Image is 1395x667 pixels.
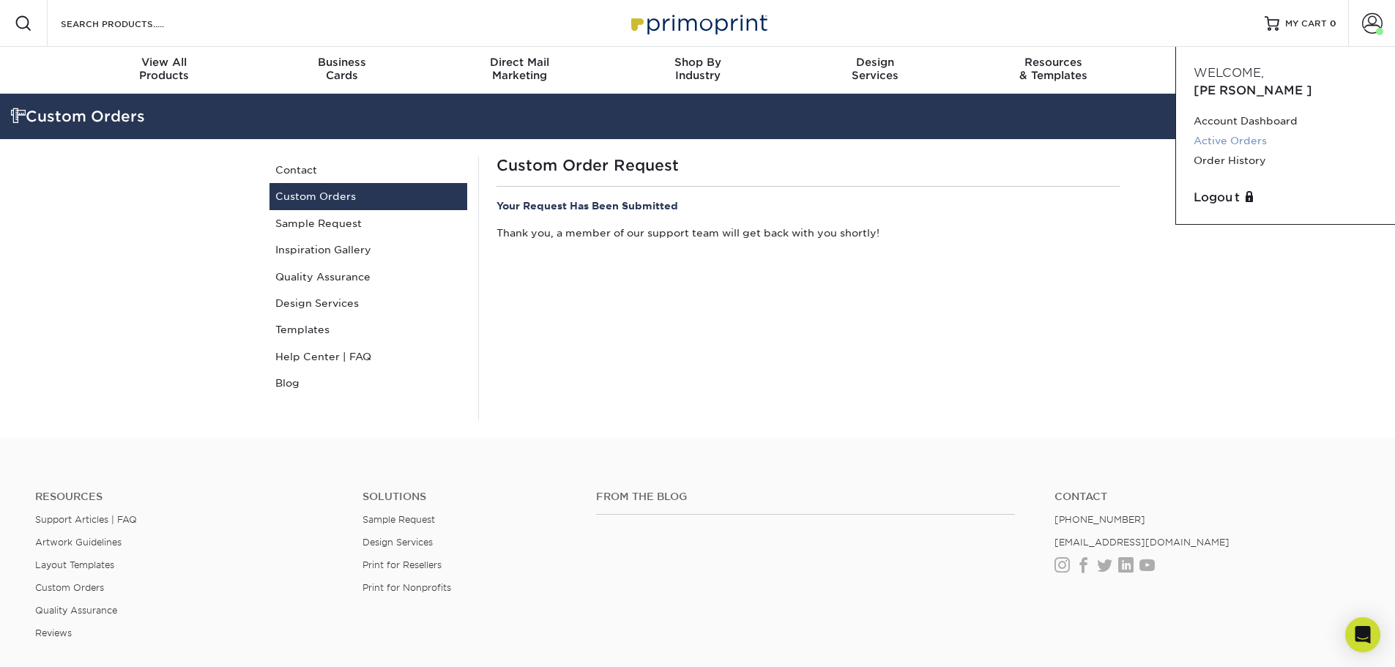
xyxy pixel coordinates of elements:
a: Account Dashboard [1194,111,1377,131]
a: Contact& Support [1142,47,1320,94]
span: 0 [1330,18,1336,29]
a: Templates [269,316,467,343]
div: Services [786,56,964,82]
div: Cards [253,56,431,82]
a: Help Center | FAQ [269,343,467,370]
a: Print for Resellers [362,559,442,570]
a: Direct MailMarketing [431,47,609,94]
h4: Solutions [362,491,574,503]
a: DesignServices [786,47,964,94]
span: Design [786,56,964,69]
div: Marketing [431,56,609,82]
span: Resources [964,56,1142,69]
span: Business [253,56,431,69]
a: Layout Templates [35,559,114,570]
h1: Custom Order Request [496,157,1120,174]
a: Blog [269,370,467,396]
p: Thank you, a member of our support team will get back with you shortly! [496,226,1120,240]
span: MY CART [1285,18,1327,30]
h4: Resources [35,491,341,503]
a: [EMAIL_ADDRESS][DOMAIN_NAME] [1054,537,1230,548]
span: Welcome, [1194,66,1264,80]
a: Print for Nonprofits [362,582,451,593]
a: Custom Orders [35,582,104,593]
span: Direct Mail [431,56,609,69]
a: Logout [1194,189,1377,206]
div: & Templates [964,56,1142,82]
a: Support Articles | FAQ [35,514,137,525]
a: Contact [1054,491,1360,503]
a: Custom Orders [269,183,467,209]
a: Sample Request [269,210,467,236]
a: [PHONE_NUMBER] [1054,514,1145,525]
h4: From the Blog [596,491,1015,503]
img: Primoprint [625,7,771,39]
input: SEARCH PRODUCTS..... [59,15,202,32]
strong: Your Request Has Been Submitted [496,200,678,212]
a: Quality Assurance [35,605,117,616]
a: Active Orders [1194,131,1377,151]
a: Shop ByIndustry [609,47,786,94]
div: Open Intercom Messenger [1345,617,1380,652]
div: & Support [1142,56,1320,82]
div: Products [75,56,253,82]
a: Design Services [362,537,433,548]
a: Contact [269,157,467,183]
span: View All [75,56,253,69]
a: Quality Assurance [269,264,467,290]
span: Contact [1142,56,1320,69]
a: Resources& Templates [964,47,1142,94]
a: Inspiration Gallery [269,236,467,263]
a: Artwork Guidelines [35,537,122,548]
a: Sample Request [362,514,435,525]
a: Design Services [269,290,467,316]
a: Order History [1194,151,1377,171]
span: [PERSON_NAME] [1194,83,1312,97]
span: Shop By [609,56,786,69]
a: BusinessCards [253,47,431,94]
a: View AllProducts [75,47,253,94]
div: Industry [609,56,786,82]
